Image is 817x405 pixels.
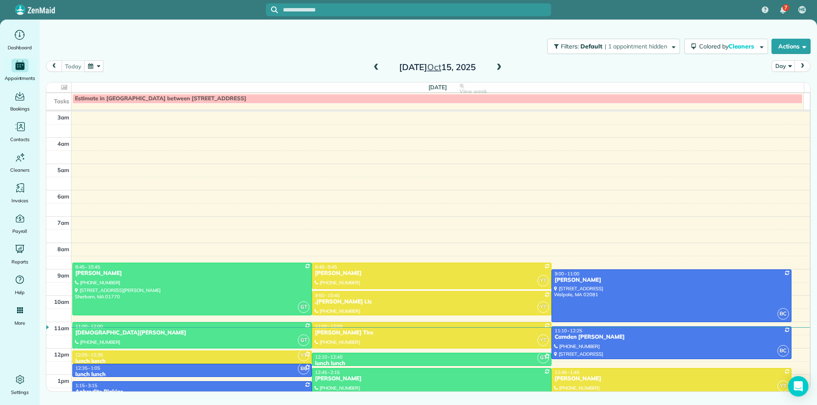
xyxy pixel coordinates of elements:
[537,275,549,286] span: YT
[554,375,788,382] div: [PERSON_NAME]
[788,376,808,397] div: Open Intercom Messenger
[46,60,62,72] button: prev
[699,42,757,50] span: Colored by
[537,334,549,346] span: YT
[298,301,309,313] span: GT
[314,298,549,306] div: ,[PERSON_NAME] Llc
[266,6,278,13] button: Focus search
[3,28,36,52] a: Dashboard
[57,219,69,226] span: 7am
[554,277,788,284] div: [PERSON_NAME]
[75,352,103,358] span: 12:05 - 12:35
[8,43,32,52] span: Dashboard
[3,373,36,397] a: Settings
[554,271,579,277] span: 9:00 - 11:00
[75,270,309,277] div: [PERSON_NAME]
[728,42,756,50] span: Cleaners
[3,273,36,297] a: Help
[271,6,278,13] svg: Focus search
[57,272,69,279] span: 9am
[314,329,549,337] div: [PERSON_NAME] Tire
[75,264,100,270] span: 8:45 - 10:45
[794,60,811,72] button: next
[684,39,768,54] button: Colored byCleaners
[12,227,28,235] span: Payroll
[428,84,447,91] span: [DATE]
[554,334,788,341] div: Camden [PERSON_NAME]
[10,166,29,174] span: Cleaners
[314,270,549,277] div: [PERSON_NAME]
[777,345,789,357] span: BC
[61,60,85,72] button: today
[75,323,103,329] span: 11:00 - 12:00
[784,4,787,11] span: 7
[3,242,36,266] a: Reports
[75,329,309,337] div: [DEMOGRAPHIC_DATA][PERSON_NAME]
[57,377,69,384] span: 1pm
[57,246,69,252] span: 8am
[75,365,100,371] span: 12:35 - 1:05
[75,358,309,365] div: lunch lunch
[15,288,25,297] span: Help
[3,89,36,113] a: Bookings
[580,42,603,50] span: Default
[799,6,805,13] span: HE
[3,120,36,144] a: Contacts
[75,388,309,396] div: Aphrodite Plakias
[314,360,549,367] div: lunch lunch
[57,140,69,147] span: 4am
[11,258,29,266] span: Reports
[298,334,309,346] span: GT
[75,382,97,388] span: 1:15 - 3:15
[537,301,549,313] span: YT
[11,196,29,205] span: Invoices
[774,1,792,20] div: 7 unread notifications
[605,42,667,50] span: | 1 appointment hidden
[771,39,811,54] button: Actions
[54,351,69,358] span: 12pm
[3,212,36,235] a: Payroll
[547,39,680,54] button: Filters: Default | 1 appointment hidden
[561,42,579,50] span: Filters:
[75,371,309,378] div: lunch lunch
[57,114,69,121] span: 3am
[3,150,36,174] a: Cleaners
[777,380,789,392] span: YT
[315,323,343,329] span: 11:00 - 12:00
[315,292,340,298] span: 9:50 - 10:45
[777,308,789,320] span: BC
[771,60,795,72] button: Day
[57,167,69,173] span: 5am
[75,95,246,102] span: Estimate in [GEOGRAPHIC_DATA] between [STREET_ADDRESS]
[460,88,487,95] span: View week
[314,375,549,382] div: [PERSON_NAME]
[554,328,582,334] span: 11:10 - 12:25
[5,74,35,82] span: Appointments
[3,59,36,82] a: Appointments
[427,62,441,72] span: Oct
[384,62,491,72] h2: [DATE] 15, 2025
[11,388,29,397] span: Settings
[14,319,25,327] span: More
[554,369,579,375] span: 12:45 - 1:45
[10,105,30,113] span: Bookings
[315,264,337,270] span: 8:45 - 9:45
[57,193,69,200] span: 6am
[3,181,36,205] a: Invoices
[54,298,69,305] span: 10am
[315,369,340,375] span: 12:45 - 2:15
[54,325,69,331] span: 11am
[543,39,680,54] a: Filters: Default | 1 appointment hidden
[537,352,549,363] span: GT
[10,135,29,144] span: Contacts
[315,354,343,360] span: 12:10 - 12:40
[298,350,309,361] span: YT
[298,363,309,374] span: BC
